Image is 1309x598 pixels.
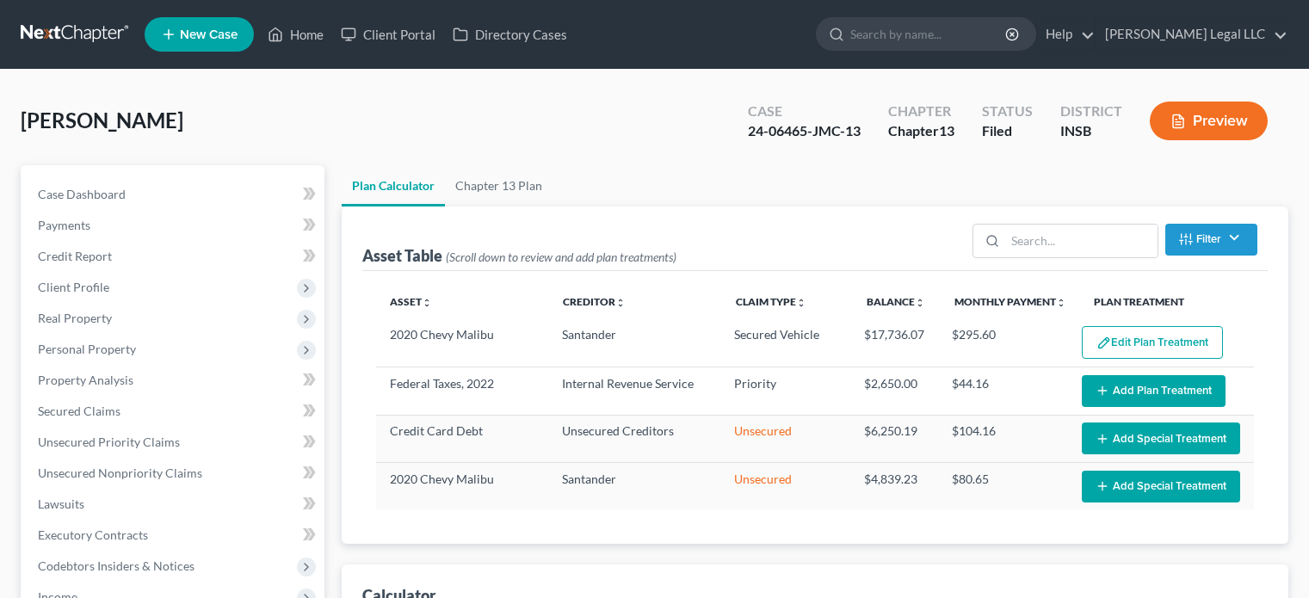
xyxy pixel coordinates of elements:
span: Case Dashboard [38,187,126,201]
div: 24-06465-JMC-13 [748,121,861,141]
a: Case Dashboard [24,179,324,210]
a: Home [259,19,332,50]
a: [PERSON_NAME] Legal LLC [1096,19,1287,50]
span: 13 [939,122,954,139]
a: Secured Claims [24,396,324,427]
td: $17,736.07 [850,319,938,367]
td: 2020 Chevy Malibu [376,319,548,367]
span: Secured Claims [38,404,120,418]
i: unfold_more [1056,298,1066,308]
div: Chapter [888,121,954,141]
td: Santander [548,463,720,510]
span: Lawsuits [38,496,84,511]
span: Client Profile [38,280,109,294]
span: Unsecured Nonpriority Claims [38,465,202,480]
a: Plan Calculator [342,165,445,207]
i: unfold_more [796,298,806,308]
td: Priority [720,367,850,415]
i: unfold_more [422,298,432,308]
a: Chapter 13 Plan [445,165,553,207]
span: Unsecured Priority Claims [38,435,180,449]
button: Edit Plan Treatment [1082,326,1223,359]
span: Real Property [38,311,112,325]
a: Help [1037,19,1095,50]
button: Add Special Treatment [1082,422,1240,454]
input: Search by name... [850,18,1008,50]
td: Unsecured Creditors [548,415,720,462]
td: Internal Revenue Service [548,367,720,415]
a: Balanceunfold_more [867,295,925,308]
span: Credit Report [38,249,112,263]
td: $295.60 [938,319,1068,367]
a: Payments [24,210,324,241]
a: Assetunfold_more [390,295,432,308]
td: Federal Taxes, 2022 [376,367,548,415]
a: Unsecured Nonpriority Claims [24,458,324,489]
td: $4,839.23 [850,463,938,510]
td: $2,650.00 [850,367,938,415]
a: Unsecured Priority Claims [24,427,324,458]
div: Case [748,102,861,121]
div: Chapter [888,102,954,121]
a: Claim Typeunfold_more [736,295,806,308]
a: Directory Cases [444,19,576,50]
div: Filed [982,121,1033,141]
span: Executory Contracts [38,527,148,542]
i: unfold_more [915,298,925,308]
div: INSB [1060,121,1122,141]
img: edit-pencil-c1479a1de80d8dea1e2430c2f745a3c6a07e9d7aa2eeffe225670001d78357a8.svg [1096,336,1111,350]
th: Plan Treatment [1080,285,1254,319]
td: $6,250.19 [850,415,938,462]
span: (Scroll down to review and add plan treatments) [446,250,676,264]
input: Search... [1005,225,1158,257]
span: Codebtors Insiders & Notices [38,558,194,573]
td: $104.16 [938,415,1068,462]
a: Property Analysis [24,365,324,396]
a: Lawsuits [24,489,324,520]
span: [PERSON_NAME] [21,108,183,133]
span: Property Analysis [38,373,133,387]
button: Add Special Treatment [1082,471,1240,502]
td: Credit Card Debt [376,415,548,462]
button: Filter [1165,224,1257,256]
td: Unsecured [720,463,850,510]
div: Status [982,102,1033,121]
td: 2020 Chevy Malibu [376,463,548,510]
button: Add Plan Treatment [1082,375,1226,407]
a: Creditorunfold_more [563,295,626,308]
a: Monthly Paymentunfold_more [954,295,1066,308]
span: Personal Property [38,342,136,356]
i: unfold_more [615,298,626,308]
a: Client Portal [332,19,444,50]
td: Santander [548,319,720,367]
span: New Case [180,28,238,41]
td: $44.16 [938,367,1068,415]
span: Payments [38,218,90,232]
button: Preview [1150,102,1268,140]
div: Asset Table [362,245,676,266]
td: $80.65 [938,463,1068,510]
td: Secured Vehicle [720,319,850,367]
a: Credit Report [24,241,324,272]
a: Executory Contracts [24,520,324,551]
div: District [1060,102,1122,121]
td: Unsecured [720,415,850,462]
